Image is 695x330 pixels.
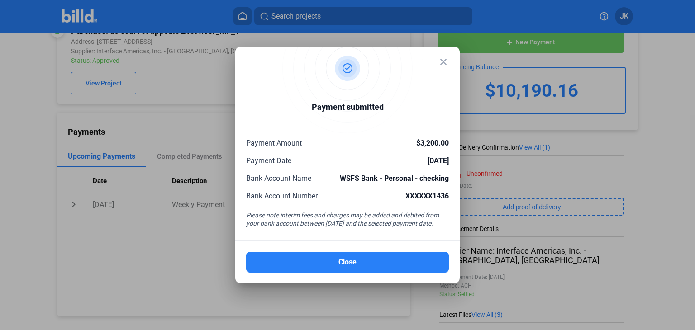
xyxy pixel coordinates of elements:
span: Bank Account Number [246,192,318,200]
span: Payment Date [246,156,291,165]
div: Please note interim fees and charges may be added and debited from your bank account between [DAT... [246,211,449,230]
span: Payment Amount [246,139,302,147]
span: Bank Account Name [246,174,311,183]
span: $3,200.00 [416,139,449,147]
span: XXXXXX1436 [405,192,449,200]
span: [DATE] [428,156,449,165]
mat-icon: close [438,57,449,67]
div: Payment submitted [312,101,384,116]
span: WSFS Bank - Personal - checking [340,174,449,183]
button: Close [246,252,449,273]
